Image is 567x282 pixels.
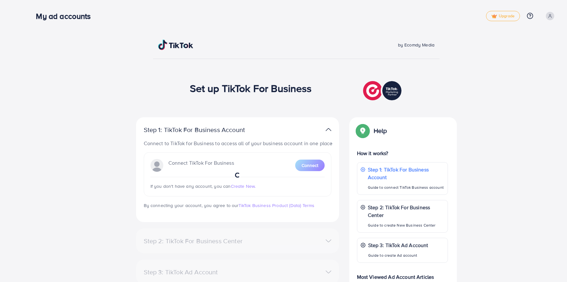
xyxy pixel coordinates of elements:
[357,125,369,137] img: Popup guide
[491,14,497,19] img: tick
[357,268,448,281] p: Most Viewed Ad Account Articles
[363,79,403,102] img: TikTok partner
[190,82,312,94] h1: Set up TikTok For Business
[374,127,387,135] p: Help
[36,12,96,21] h3: My ad accounts
[158,40,193,50] img: TikTok
[368,203,444,219] p: Step 2: TikTok For Business Center
[357,149,448,157] p: How it works?
[368,166,444,181] p: Step 1: TikTok For Business Account
[491,14,514,19] span: Upgrade
[398,42,434,48] span: by Ecomdy Media
[368,241,428,249] p: Step 3: TikTok Ad Account
[368,184,444,191] p: Guide to connect TikTok Business account
[368,252,428,259] p: Guide to create Ad account
[368,221,444,229] p: Guide to create New Business Center
[486,11,520,21] a: tickUpgrade
[144,126,265,134] p: Step 1: TikTok For Business Account
[326,125,331,134] img: TikTok partner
